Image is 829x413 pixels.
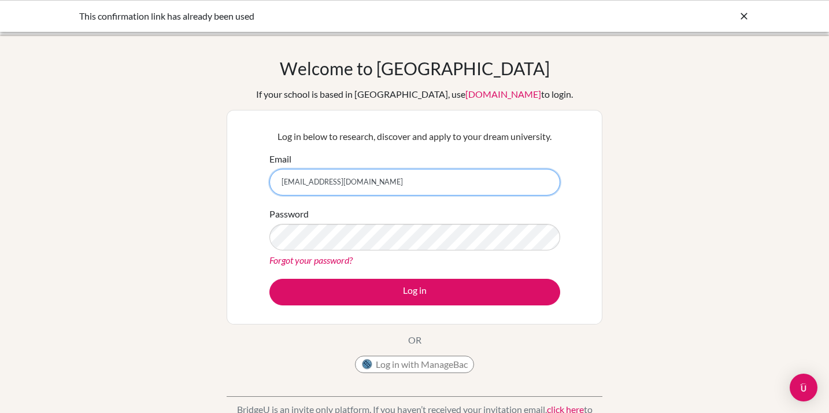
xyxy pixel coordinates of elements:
div: If your school is based in [GEOGRAPHIC_DATA], use to login. [256,87,573,101]
p: Log in below to research, discover and apply to your dream university. [269,130,560,143]
button: Log in with ManageBac [355,356,474,373]
div: Open Intercom Messenger [790,374,817,401]
a: [DOMAIN_NAME] [465,89,541,99]
button: Log in [269,279,560,305]
label: Password [269,207,309,221]
label: Email [269,152,291,166]
p: OR [408,333,421,347]
h1: Welcome to [GEOGRAPHIC_DATA] [280,58,550,79]
a: Forgot your password? [269,255,353,265]
div: This confirmation link has already been used [79,9,576,23]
